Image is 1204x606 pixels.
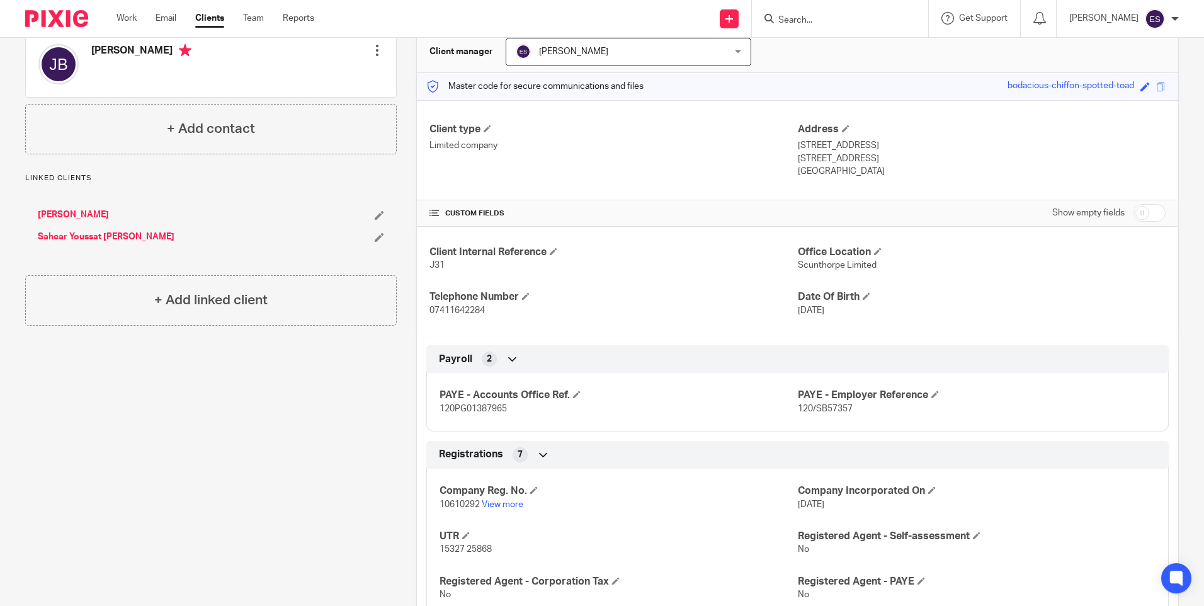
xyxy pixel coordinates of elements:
[154,290,268,310] h4: + Add linked client
[1145,9,1165,29] img: svg%3E
[195,12,224,25] a: Clients
[439,448,503,461] span: Registrations
[426,80,644,93] p: Master code for secure communications and files
[429,306,485,315] span: 07411642284
[539,47,608,56] span: [PERSON_NAME]
[156,12,176,25] a: Email
[429,261,445,270] span: J31
[167,119,255,139] h4: + Add contact
[429,45,493,58] h3: Client manager
[1008,79,1134,94] div: bodacious-chiffon-spotted-toad
[518,449,523,461] span: 7
[429,209,797,219] h4: CUSTOM FIELDS
[798,246,1166,259] h4: Office Location
[959,14,1008,23] span: Get Support
[798,530,1156,543] h4: Registered Agent - Self-assessment
[179,44,191,57] i: Primary
[798,152,1166,165] p: [STREET_ADDRESS]
[429,123,797,136] h4: Client type
[798,484,1156,498] h4: Company Incorporated On
[440,484,797,498] h4: Company Reg. No.
[482,500,523,509] a: View more
[777,15,890,26] input: Search
[440,545,492,554] span: 15327 25868
[798,404,853,413] span: 120/SB57357
[798,139,1166,152] p: [STREET_ADDRESS]
[283,12,314,25] a: Reports
[516,44,531,59] img: svg%3E
[798,590,809,599] span: No
[798,575,1156,588] h4: Registered Agent - PAYE
[440,590,451,599] span: No
[1052,207,1125,219] label: Show empty fields
[440,404,507,413] span: 120PG01387965
[440,575,797,588] h4: Registered Agent - Corporation Tax
[116,12,137,25] a: Work
[1069,12,1139,25] p: [PERSON_NAME]
[429,139,797,152] p: Limited company
[440,530,797,543] h4: UTR
[25,173,397,183] p: Linked clients
[38,44,79,84] img: svg%3E
[798,290,1166,304] h4: Date Of Birth
[798,123,1166,136] h4: Address
[439,353,472,366] span: Payroll
[429,246,797,259] h4: Client Internal Reference
[243,12,264,25] a: Team
[440,500,480,509] span: 10610292
[798,545,809,554] span: No
[798,165,1166,178] p: [GEOGRAPHIC_DATA]
[91,44,191,60] h4: [PERSON_NAME]
[429,290,797,304] h4: Telephone Number
[38,231,174,243] a: Sahear Youssat [PERSON_NAME]
[38,209,109,221] a: [PERSON_NAME]
[798,500,824,509] span: [DATE]
[25,10,88,27] img: Pixie
[798,306,824,315] span: [DATE]
[487,353,492,365] span: 2
[798,389,1156,402] h4: PAYE - Employer Reference
[798,261,877,270] span: Scunthorpe Limited
[440,389,797,402] h4: PAYE - Accounts Office Ref.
